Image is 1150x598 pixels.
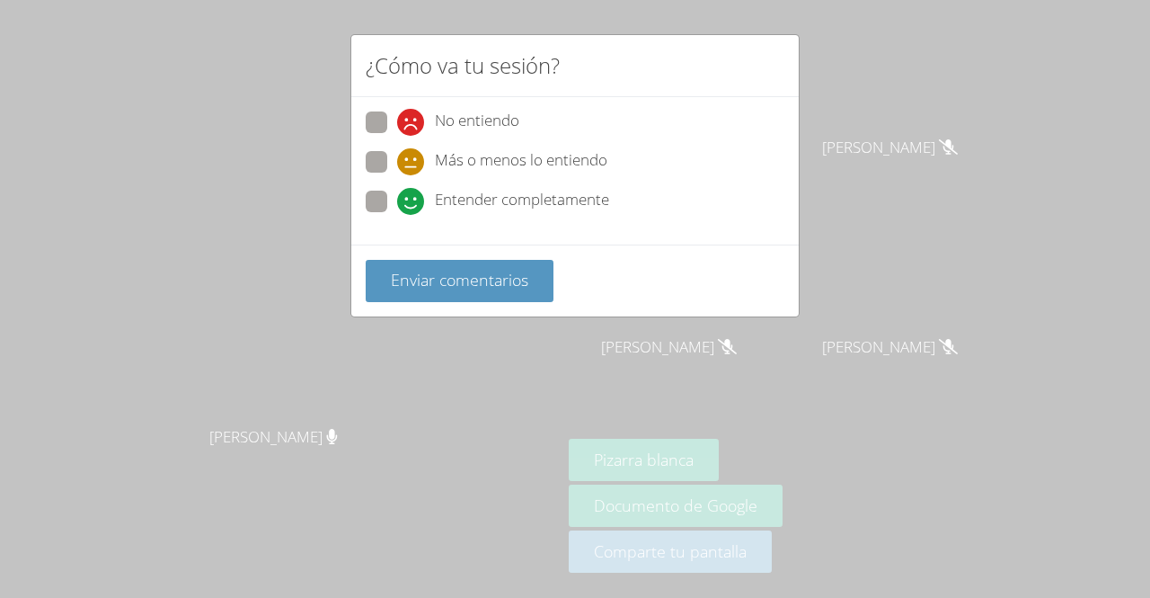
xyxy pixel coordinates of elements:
[366,260,553,302] button: Enviar comentarios
[391,269,528,290] font: Enviar comentarios
[435,189,609,210] font: Entender completamente
[435,110,519,130] font: No entiendo
[366,50,560,80] font: ¿Cómo va tu sesión?
[435,149,607,170] font: Más o menos lo entiendo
